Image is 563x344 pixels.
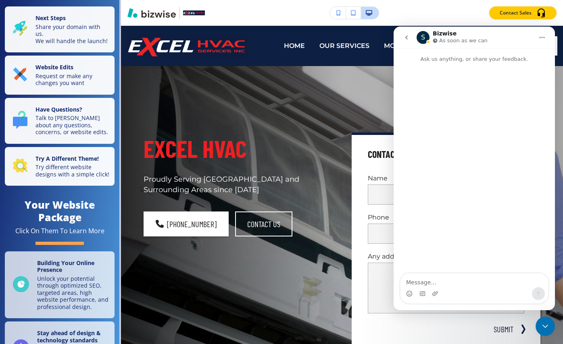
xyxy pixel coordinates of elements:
[37,329,101,344] strong: Stay ahead of design & technology standards
[368,174,443,183] p: Name
[127,29,248,62] img: Excel HVAC
[500,9,532,17] p: Contact Sales
[35,23,110,45] p: Share your domain with us. We will handle the launch!
[368,252,524,261] p: Any additional info...
[35,73,110,87] p: Request or make any changes you want
[35,114,110,136] p: Talk to [PERSON_NAME] about any questions, concerns, or website edits.
[368,213,443,222] p: Phone
[15,227,104,235] div: Click On Them To Learn More
[144,211,229,236] a: [PHONE_NUMBER]
[5,251,115,319] a: Building Your Online PresenceUnlock your potential through optimized SEO, targeted areas, high we...
[5,6,115,52] button: Next StepsShare your domain with us.We will handle the launch!
[35,155,99,162] strong: Try A Different Theme!
[35,63,73,71] strong: Website Edits
[5,147,115,186] button: Try A Different Theme!Try different website designs with a simple click!
[384,41,405,50] p: MORE
[35,14,66,22] strong: Next Steps
[5,56,115,95] button: Website EditsRequest or make any changes you want
[490,323,516,335] button: SUBMIT
[319,41,369,50] p: OUR SERVICES
[5,199,115,224] h4: Your Website Package
[144,174,332,195] p: Proudly Serving [GEOGRAPHIC_DATA] and Surrounding Areas since [DATE]
[127,8,176,18] img: Bizwise Logo
[284,41,305,50] p: HOME
[5,98,115,144] button: Have Questions?Talk to [PERSON_NAME] about any questions, concerns, or website edits.
[144,134,247,163] span: Excel HVAC
[37,259,94,274] strong: Building Your Online Presence
[489,6,557,19] button: Contact Sales
[35,164,110,178] p: Try different website designs with a simple click!
[235,211,292,236] button: contact us
[37,275,110,311] p: Unlock your potential through optimized SEO, targeted areas, high website performance, and profes...
[183,10,205,15] img: Your Logo
[368,148,411,161] h4: Contact Us
[394,27,555,310] iframe: Intercom live chat
[35,106,82,113] strong: Have Questions?
[536,317,555,336] iframe: Intercom live chat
